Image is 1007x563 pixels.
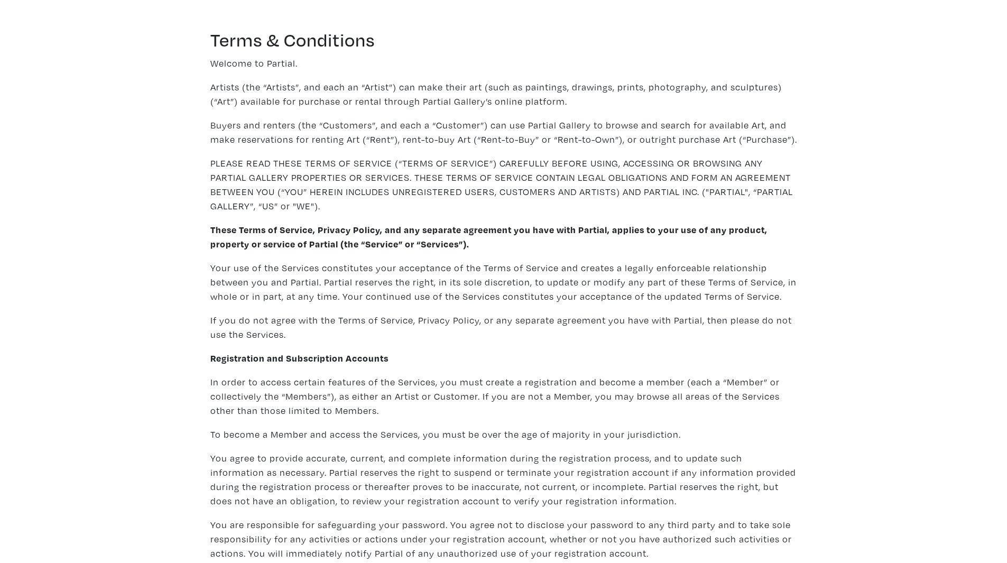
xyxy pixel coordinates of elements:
[210,427,797,441] p: To become a Member and access the Services, you must be over the age of majority in your jurisdic...
[210,261,797,303] p: Your use of the Services constitutes your acceptance of the Terms of Service and creates a legall...
[210,518,797,560] p: You are responsible for safeguarding your password. You agree not to disclose your password to an...
[210,56,797,70] p: Welcome to Partial.
[210,80,797,108] p: Artists (the “Artists”, and each an “Artist”) can make their art (such as paintings, drawings, pr...
[210,451,797,508] p: You agree to provide accurate, current, and complete information during the registration process,...
[210,156,797,213] p: PLEASE READ THESE TERMS OF SERVICE (“TERMS OF SERVICE”) CAREFULLY BEFORE USING, ACCESSING OR BROW...
[210,224,768,250] strong: These Terms of Service, Privacy Policy, and any separate agreement you have with Partial, applies...
[210,352,389,364] strong: Registration and Subscription Accounts
[210,118,797,146] p: Buyers and renters (the “Customers”, and each a “Customer”) can use Partial Gallery to browse and...
[210,375,797,418] p: In order to access certain features of the Services, you must create a registration and become a ...
[210,29,797,51] h2: Terms & Conditions
[210,313,797,342] p: If you do not agree with the Terms of Service, Privacy Policy, or any separate agreement you have...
